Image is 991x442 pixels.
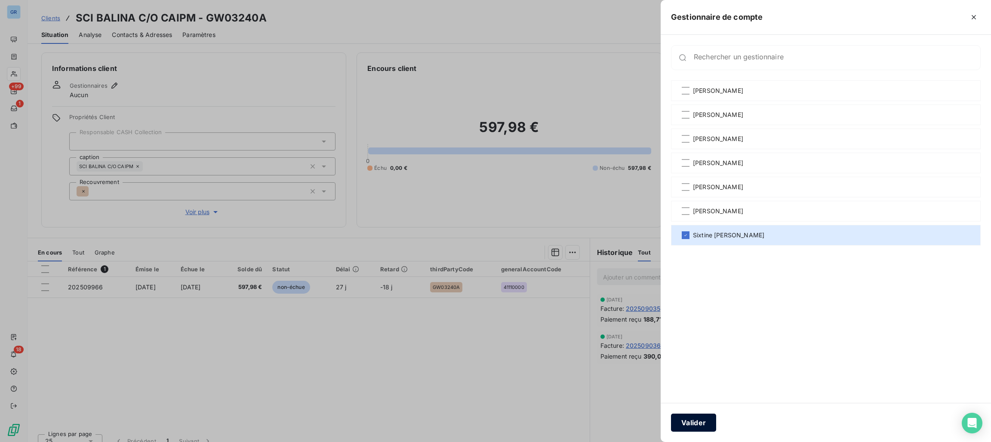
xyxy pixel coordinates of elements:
[693,231,764,239] span: Sixtine [PERSON_NAME]
[693,135,743,143] span: [PERSON_NAME]
[693,207,743,215] span: [PERSON_NAME]
[693,183,743,191] span: [PERSON_NAME]
[693,159,743,167] span: [PERSON_NAME]
[671,11,763,23] h5: Gestionnaire de compte
[694,53,980,62] input: placeholder
[962,413,982,433] div: Open Intercom Messenger
[671,414,716,432] button: Valider
[693,86,743,95] span: [PERSON_NAME]
[693,110,743,119] span: [PERSON_NAME]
